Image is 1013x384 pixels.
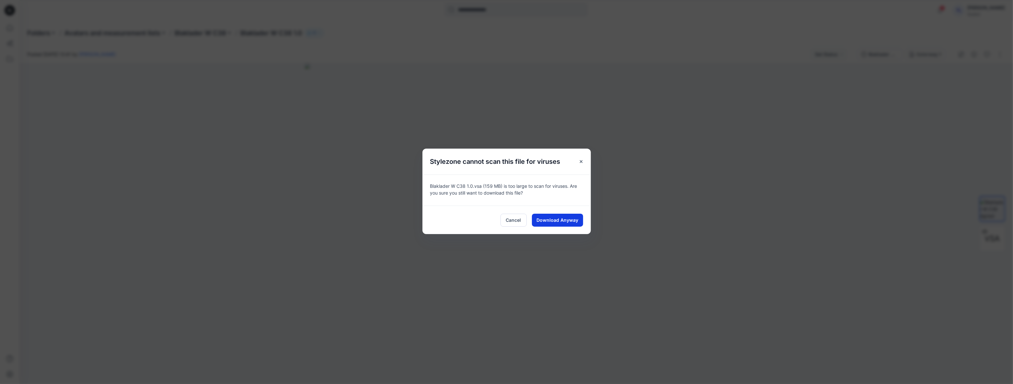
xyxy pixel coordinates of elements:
[506,217,521,223] span: Cancel
[532,214,583,227] button: Download Anyway
[501,214,527,227] button: Cancel
[422,175,591,206] div: Blaklader W C38 1.0.vsa (159 MB) is too large to scan for viruses. Are you sure you still want to...
[575,156,587,167] button: Close
[422,149,568,175] h5: Stylezone cannot scan this file for viruses
[536,217,578,223] span: Download Anyway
